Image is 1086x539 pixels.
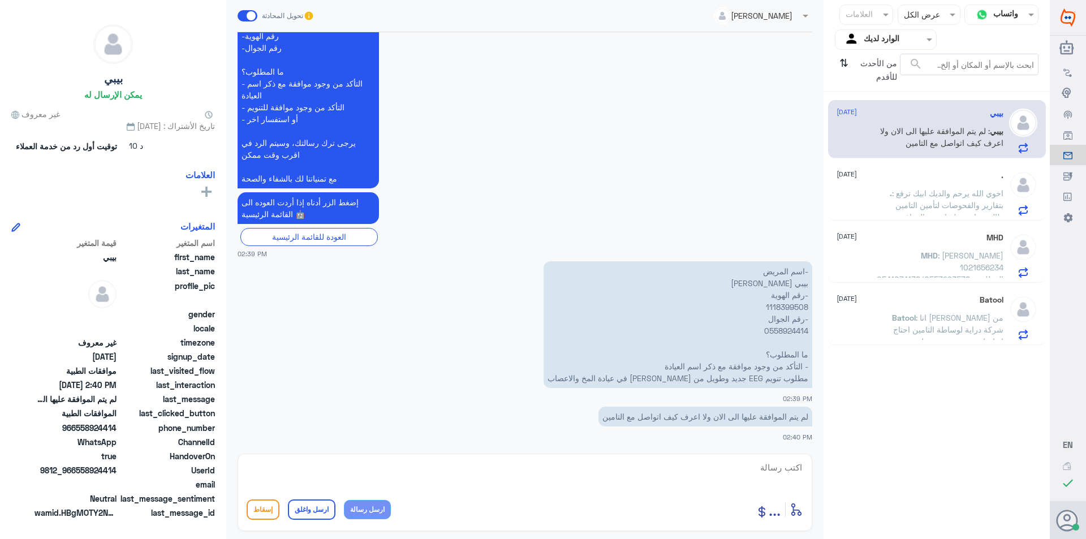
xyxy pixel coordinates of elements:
[119,450,215,462] span: HandoverOn
[892,313,916,322] span: Batool
[104,72,123,85] h5: بيبي
[84,89,142,100] h6: يمكن الإرسال له
[783,433,812,441] span: 02:40 PM
[119,436,215,448] span: ChannelId
[88,280,117,308] img: defaultAdmin.png
[119,365,215,377] span: last_visited_flow
[121,136,152,157] span: 10 د
[880,126,1003,148] span: : لم يتم الموافقة عليها الى الان ولا اعرف كيف اتواصل مع التامين
[11,120,215,132] span: تاريخ الأشتراك : [DATE]
[1009,295,1037,324] img: defaultAdmin.png
[921,251,938,260] span: MHD
[844,31,861,48] img: yourInbox.svg
[544,261,812,388] p: 17/9/2025, 2:39 PM
[35,450,117,462] span: true
[990,126,1003,136] span: بيبي
[1057,510,1079,531] button: الصورة الشخصية
[186,170,215,180] h6: العلامات
[247,499,279,520] button: إسقاط
[11,108,60,120] span: غير معروف
[35,464,117,476] span: 9812_966558924414
[238,192,379,224] p: 17/9/2025, 2:39 PM
[119,280,215,306] span: profile_pic
[35,337,117,348] span: غير معروف
[598,407,812,426] p: 17/9/2025, 2:40 PM
[119,493,215,504] span: last_message_sentiment
[262,11,303,21] span: تحويل المحادثة
[119,407,215,419] span: last_clicked_button
[844,8,873,23] div: العلامات
[119,393,215,405] span: last_message
[35,493,117,504] span: 0
[119,379,215,391] span: last_interaction
[119,265,215,277] span: last_name
[119,422,215,434] span: phone_number
[35,422,117,434] span: 966558924414
[1061,8,1075,27] img: Widebot Logo
[837,169,857,179] span: [DATE]
[909,55,923,74] button: search
[1009,171,1037,199] img: defaultAdmin.png
[94,25,132,63] img: defaultAdmin.png
[119,237,215,249] span: اسم المتغير
[1009,233,1037,261] img: defaultAdmin.png
[119,351,215,363] span: signup_date
[35,251,117,263] span: بيبي
[119,337,215,348] span: timezone
[35,322,117,334] span: null
[35,507,117,519] span: wamid.HBgMOTY2NTU4OTI0NDE0FQIAEhgUM0FGMTBCRDA3MUNERjNBOTlBNTUA
[35,308,117,320] span: null
[35,379,117,391] span: 2025-09-17T11:40:03.125Z
[877,251,1003,296] span: : [PERSON_NAME] 1021656234 0541074138/0553293538 المطلوب: التقارير الطبية عن تركيب مفصل
[119,322,215,334] span: locale
[839,54,848,83] i: ⇅
[837,294,857,304] span: [DATE]
[344,500,391,519] button: ارسل رسالة
[890,188,892,198] span: .
[893,313,1003,346] span: : انا [PERSON_NAME] من شركة دراية لوساطة التامين احتاج اتواصل مع شخص مسؤول
[16,140,117,152] span: توقيت أول رد من خدمة العملاء
[1063,439,1073,450] span: EN
[288,499,335,520] button: ارسل واغلق
[990,109,1003,118] h5: بيبي
[980,295,1003,305] h5: Batool
[240,228,378,245] div: العودة للقائمة الرئيسية
[837,107,857,117] span: [DATE]
[35,365,117,377] span: موافقات الطبية
[119,464,215,476] span: UserId
[35,436,117,448] span: 2
[900,54,1038,75] input: ابحث بالإسم أو المكان أو إلخ..
[852,54,900,87] span: من الأحدث للأقدم
[973,6,990,23] img: whatsapp.png
[909,57,923,71] span: search
[1063,439,1073,451] button: EN
[1061,476,1075,490] i: check
[1009,109,1037,137] img: defaultAdmin.png
[1001,171,1003,180] h5: .
[119,308,215,320] span: gender
[119,251,215,263] span: first_name
[238,249,267,258] span: 02:39 PM
[35,478,117,490] span: null
[119,507,215,519] span: last_message_id
[180,221,215,231] h6: المتغيرات
[35,237,117,249] span: قيمة المتغير
[119,478,215,490] span: email
[35,351,117,363] span: 2025-08-24T12:43:33.657Z
[837,231,857,242] span: [DATE]
[783,395,812,402] span: 02:39 PM
[878,188,1003,257] span: : اخوي الله يرحم والديك ابيك ترفع بتقارير والفحوصات لتأمين التامين طالب تقارير علشان تتم الموافقة...
[769,499,781,519] span: ...
[35,407,117,419] span: الموافقات الطبية
[986,233,1003,243] h5: MHD
[769,497,781,522] button: ...
[35,393,117,405] span: لم يتم الموافقة عليها الى الان ولا اعرف كيف اتواصل مع التامين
